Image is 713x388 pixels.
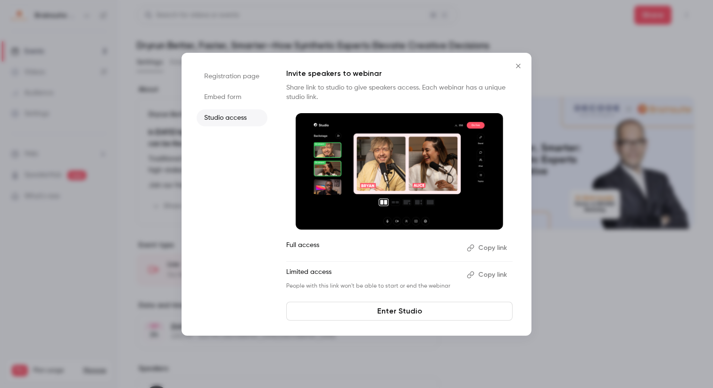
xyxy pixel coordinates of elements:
p: Invite speakers to webinar [286,68,513,79]
li: Embed form [197,89,267,106]
a: Enter Studio [286,302,513,321]
p: People with this link won't be able to start or end the webinar [286,282,459,290]
button: Copy link [463,240,513,256]
li: Studio access [197,109,267,126]
p: Share link to studio to give speakers access. Each webinar has a unique studio link. [286,83,513,102]
p: Limited access [286,267,459,282]
li: Registration page [197,68,267,85]
p: Full access [286,240,459,256]
button: Copy link [463,267,513,282]
button: Close [509,57,528,75]
img: Invite speakers to webinar [296,113,503,230]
